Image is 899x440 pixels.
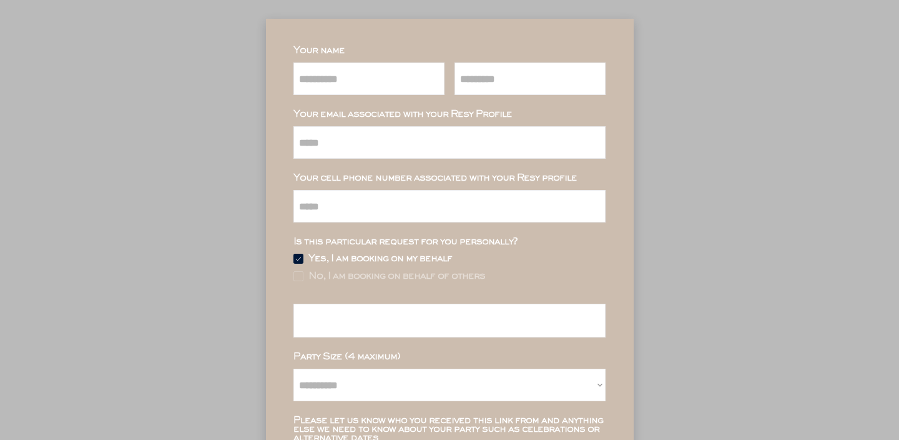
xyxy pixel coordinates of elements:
div: Yes, I am booking on my behalf [308,254,452,263]
div: Your name [293,46,606,55]
img: Group%2048096532.svg [293,254,303,264]
div: Is this particular request for you personally? [293,237,606,246]
img: Rectangle%20315%20%281%29.svg [293,271,303,281]
div: Your email associated with your Resy Profile [293,110,606,119]
div: Party Size (4 maximum) [293,352,606,361]
div: No, I am booking on behalf of others [308,272,485,281]
div: Your cell phone number associated with your Resy profile [293,174,606,182]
